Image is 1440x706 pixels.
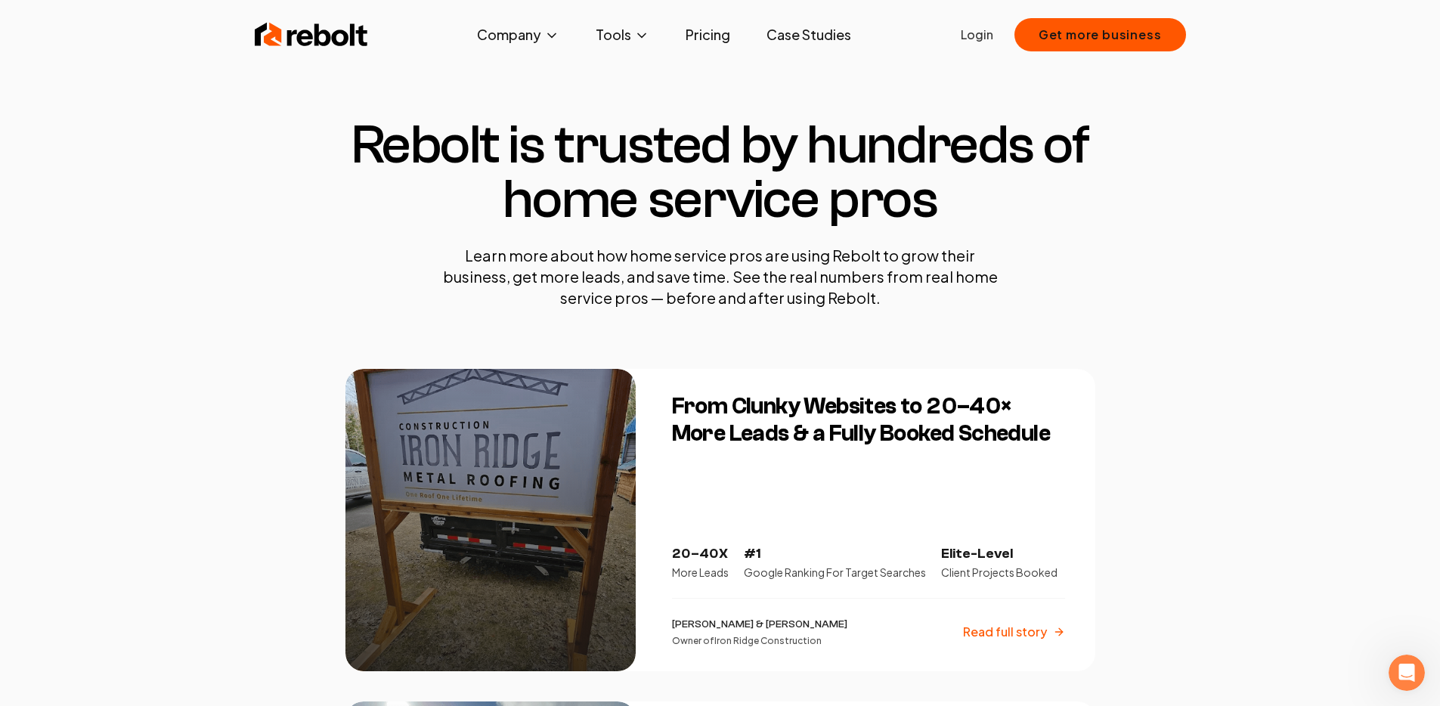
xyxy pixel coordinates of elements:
p: 20–40X [672,543,729,565]
h1: Rebolt is trusted by hundreds of home service pros [345,118,1095,227]
p: Elite-Level [941,543,1058,565]
button: Tools [584,20,661,50]
p: [PERSON_NAME] & [PERSON_NAME] [672,617,847,632]
iframe: Intercom live chat [1389,655,1425,691]
p: Learn more about how home service pros are using Rebolt to grow their business, get more leads, a... [433,245,1008,308]
p: Google Ranking For Target Searches [744,565,926,580]
h3: From Clunky Websites to 20–40× More Leads & a Fully Booked Schedule [672,393,1065,447]
p: #1 [744,543,926,565]
img: Rebolt Logo [255,20,368,50]
button: Get more business [1014,18,1186,51]
a: Case Studies [754,20,863,50]
p: Read full story [963,623,1047,641]
p: Client Projects Booked [941,565,1058,580]
p: More Leads [672,565,729,580]
p: Owner of Iron Ridge Construction [672,635,847,647]
a: Login [961,26,993,44]
button: Company [465,20,571,50]
a: From Clunky Websites to 20–40× More Leads & a Fully Booked ScheduleFrom Clunky Websites to 20–40×... [345,369,1095,671]
a: Pricing [674,20,742,50]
